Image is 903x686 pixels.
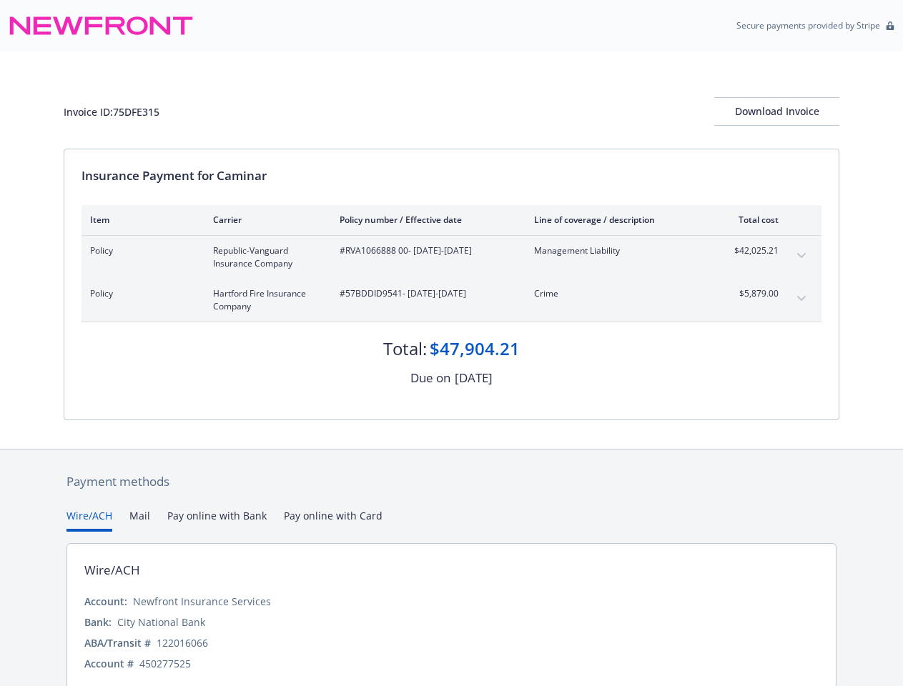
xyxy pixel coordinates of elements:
[213,214,317,226] div: Carrier
[725,214,779,226] div: Total cost
[139,656,191,671] div: 450277525
[84,594,127,609] div: Account:
[714,97,839,126] button: Download Invoice
[790,287,813,310] button: expand content
[167,508,267,532] button: Pay online with Bank
[455,369,493,387] div: [DATE]
[90,214,190,226] div: Item
[534,287,702,300] span: Crime
[90,287,190,300] span: Policy
[725,244,779,257] span: $42,025.21
[84,656,134,671] div: Account #
[213,244,317,270] span: Republic-Vanguard Insurance Company
[725,287,779,300] span: $5,879.00
[340,287,511,300] span: #57BDDID9541 - [DATE]-[DATE]
[82,279,821,322] div: PolicyHartford Fire Insurance Company#57BDDID9541- [DATE]-[DATE]Crime$5,879.00expand content
[534,214,702,226] div: Line of coverage / description
[66,472,837,491] div: Payment methods
[129,508,150,532] button: Mail
[82,166,821,185] div: Insurance Payment for Caminar
[213,287,317,313] span: Hartford Fire Insurance Company
[84,615,112,630] div: Bank:
[157,635,208,650] div: 122016066
[284,508,383,532] button: Pay online with Card
[84,635,151,650] div: ABA/Transit #
[133,594,271,609] div: Newfront Insurance Services
[66,508,112,532] button: Wire/ACH
[90,244,190,257] span: Policy
[714,98,839,125] div: Download Invoice
[534,244,702,257] span: Management Liability
[117,615,205,630] div: City National Bank
[82,236,821,279] div: PolicyRepublic-Vanguard Insurance Company#RVA1066888 00- [DATE]-[DATE]Management Liability$42,025...
[790,244,813,267] button: expand content
[84,561,140,580] div: Wire/ACH
[410,369,450,387] div: Due on
[340,244,511,257] span: #RVA1066888 00 - [DATE]-[DATE]
[430,337,520,361] div: $47,904.21
[340,214,511,226] div: Policy number / Effective date
[64,104,159,119] div: Invoice ID: 75DFE315
[736,19,880,31] p: Secure payments provided by Stripe
[383,337,427,361] div: Total:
